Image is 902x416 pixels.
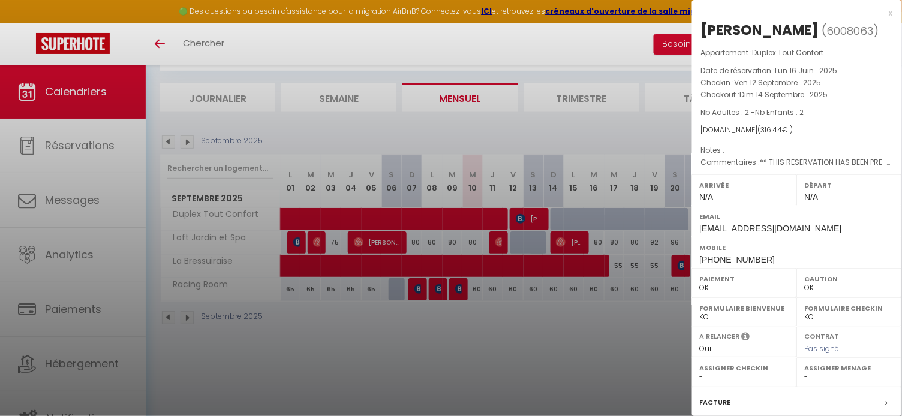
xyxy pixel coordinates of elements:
[805,273,894,285] label: Caution
[805,362,894,374] label: Assigner Menage
[805,192,819,202] span: N/A
[701,89,893,101] p: Checkout :
[756,107,804,117] span: Nb Enfants : 2
[700,302,789,314] label: Formulaire Bienvenue
[700,192,714,202] span: N/A
[701,65,893,77] p: Date de réservation :
[701,107,804,117] span: Nb Adultes : 2 -
[758,125,793,135] span: ( € )
[10,5,46,41] button: Ouvrir le widget de chat LiveChat
[735,77,822,88] span: Ven 12 Septembre . 2025
[700,362,789,374] label: Assigner Checkin
[805,179,894,191] label: Départ
[740,89,828,100] span: Dim 14 Septembre . 2025
[827,23,874,38] span: 6008063
[700,273,789,285] label: Paiement
[805,343,840,354] span: Pas signé
[822,22,879,39] span: ( )
[805,302,894,314] label: Formulaire Checkin
[700,255,775,264] span: [PHONE_NUMBER]
[701,156,893,168] p: Commentaires :
[700,224,842,233] span: [EMAIL_ADDRESS][DOMAIN_NAME]
[700,396,731,409] label: Facture
[701,20,819,40] div: [PERSON_NAME]
[742,331,750,345] i: Sélectionner OUI si vous souhaiter envoyer les séquences de messages post-checkout
[700,210,894,222] label: Email
[725,145,729,155] span: -
[701,77,893,89] p: Checkin :
[701,125,893,136] div: [DOMAIN_NAME]
[700,331,740,342] label: A relancer
[692,6,893,20] div: x
[700,242,894,254] label: Mobile
[701,144,893,156] p: Notes :
[753,47,824,58] span: Duplex Tout Confort
[805,331,840,339] label: Contrat
[761,125,783,135] span: 316.44
[775,65,838,76] span: Lun 16 Juin . 2025
[700,179,789,191] label: Arrivée
[701,47,893,59] p: Appartement :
